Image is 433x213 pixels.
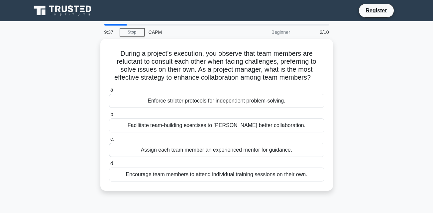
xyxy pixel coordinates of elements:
span: d. [110,161,115,166]
span: a. [110,87,115,93]
span: b. [110,111,115,117]
h5: During a project's execution, you observe that team members are reluctant to consult each other w... [108,49,325,82]
div: Beginner [236,26,294,39]
div: 9:37 [100,26,120,39]
div: Assign each team member an experienced mentor for guidance. [109,143,324,157]
span: c. [110,136,114,142]
a: Register [362,6,391,15]
div: Enforce stricter protocols for independent problem-solving. [109,94,324,108]
div: Encourage team members to attend individual training sessions on their own. [109,168,324,181]
a: Stop [120,28,145,36]
div: Facilitate team-building exercises to [PERSON_NAME] better collaboration. [109,118,324,132]
div: CAPM [145,26,236,39]
div: 2/10 [294,26,333,39]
